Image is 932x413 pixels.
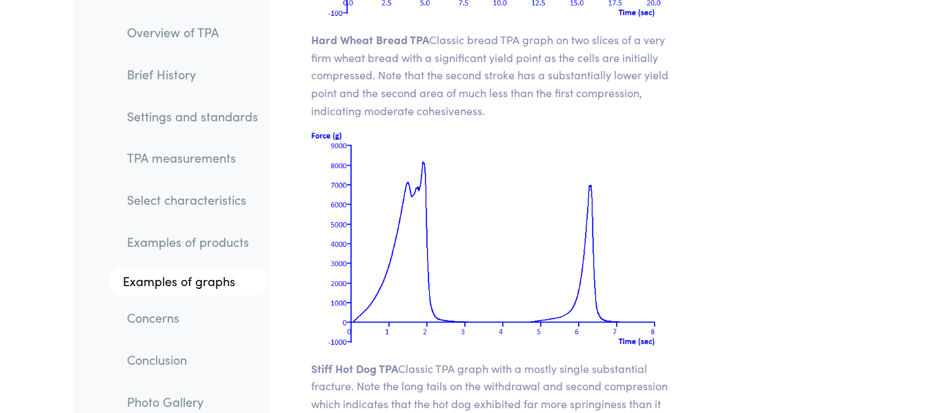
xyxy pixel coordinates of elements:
[311,130,671,346] img: graph of stiff hot dog under compression
[116,184,269,216] a: Select characteristics
[116,59,269,90] a: Brief History
[116,344,269,376] a: Conclusion
[311,32,429,47] span: Hard Wheat Bread TPA
[311,31,671,119] p: Classic bread TPA graph on two slices of a very firm wheat bread with a significant yield point a...
[109,268,269,295] a: Examples of graphs
[116,100,269,132] a: Settings and standards
[116,302,269,334] a: Concerns
[116,17,269,48] a: Overview of TPA
[311,361,398,376] span: Stiff Hot Dog TPA
[116,142,269,174] a: TPA measurements
[116,226,269,258] a: Examples of products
